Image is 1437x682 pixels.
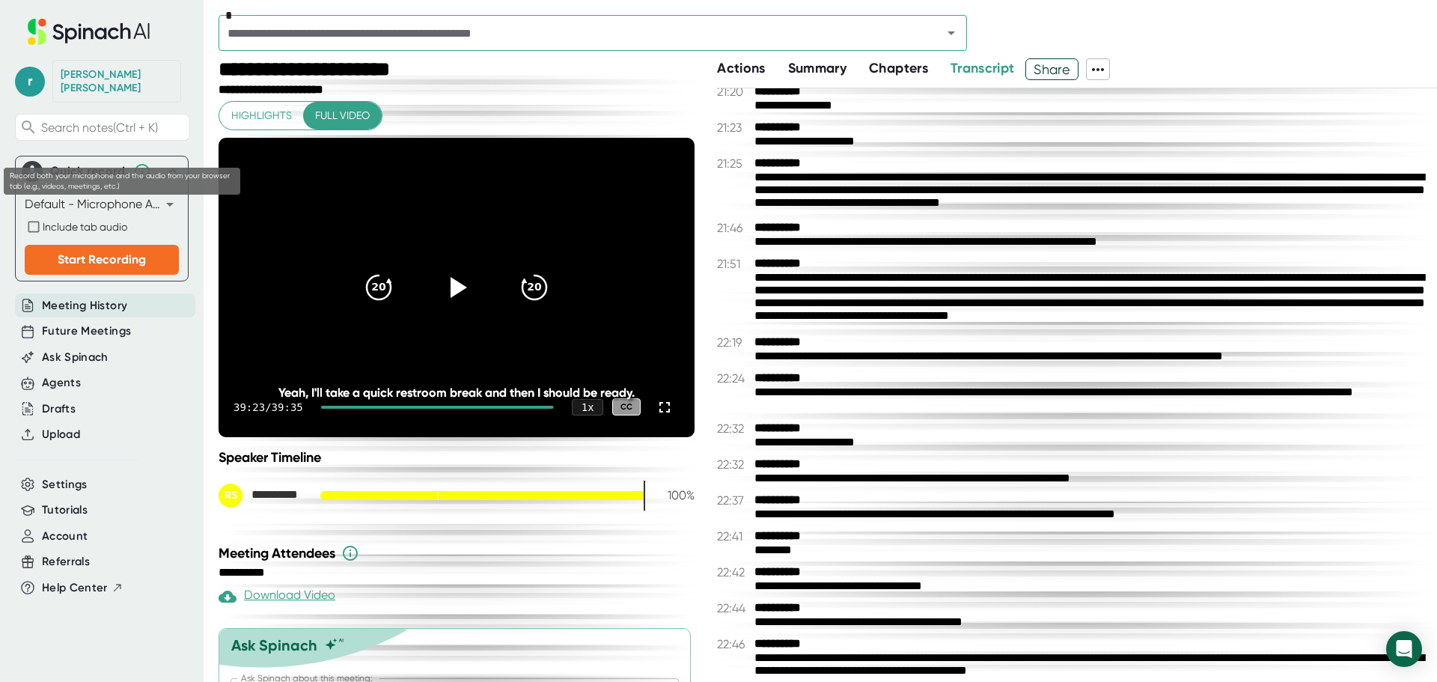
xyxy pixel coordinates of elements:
span: 21:46 [717,221,751,235]
div: Quick record [50,164,126,179]
button: Share [1025,58,1078,80]
span: 22:37 [717,493,751,508]
button: Settings [42,476,88,493]
span: Full video [315,106,370,125]
span: Start Recording [58,252,146,267]
span: 22:42 [717,565,751,579]
button: Help Center [42,579,123,597]
span: 22:46 [717,637,751,651]
button: Tutorials [42,502,88,519]
button: Open [941,22,962,43]
button: Summary [788,58,846,79]
span: Highlights [231,106,292,125]
span: 21:25 [717,156,751,171]
div: Ask Spinach [231,636,317,654]
span: 22:41 [717,529,751,544]
span: 21:23 [717,121,751,135]
button: Transcript [951,58,1015,79]
span: 21:20 [717,85,751,99]
span: Actions [717,60,765,76]
span: r [15,67,45,97]
button: Ask Spinach [42,349,109,366]
span: 21:51 [717,257,751,271]
span: Chapters [869,60,928,76]
button: Account [42,528,88,545]
div: CC [612,398,641,415]
button: Meeting History [42,297,127,314]
span: Include tab audio [43,221,127,233]
div: Default - Microphone Array (Intel® Smart Sound Technology (Intel® SST)) [25,192,179,216]
span: 22:44 [717,601,751,615]
button: Chapters [869,58,928,79]
div: Speaker Timeline [219,449,695,466]
button: Highlights [219,102,304,130]
div: Open Intercom Messenger [1386,631,1422,667]
span: 22:24 [717,371,751,386]
span: Help Center [42,579,108,597]
button: Agents [42,374,81,392]
span: Search notes (Ctrl + K) [41,121,158,135]
button: Upload [42,426,80,443]
button: Actions [717,58,765,79]
div: RS [219,484,242,508]
span: 22:19 [717,335,751,350]
button: Drafts [42,401,76,418]
span: Summary [788,60,846,76]
span: Transcript [951,60,1015,76]
div: Meeting Attendees [219,544,698,562]
div: Yeah, I'll take a quick restroom break and then I should be ready. [266,386,647,400]
div: 100 % [657,488,695,502]
span: 22:32 [717,457,751,472]
div: Ryan Smith [219,484,308,508]
div: 1 x [572,399,603,415]
div: Download Video [219,588,335,606]
button: Future Meetings [42,323,131,340]
button: Full video [303,102,382,130]
span: 22:32 [717,421,751,436]
div: 39:23 / 39:35 [234,401,303,413]
div: Quick record [22,156,182,186]
div: Ryan Smith [61,68,173,94]
span: Share [1026,56,1078,82]
button: Referrals [42,553,90,570]
button: Start Recording [25,245,179,275]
